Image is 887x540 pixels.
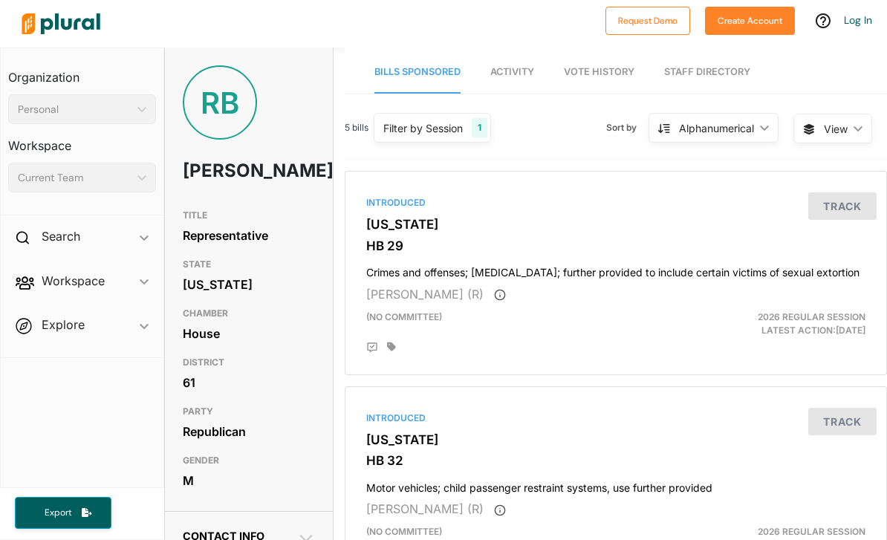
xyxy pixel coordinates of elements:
div: (no committee) [355,310,703,337]
h3: PARTY [183,403,315,420]
div: Add Position Statement [366,342,378,354]
h3: HB 29 [366,238,865,253]
h4: Motor vehicles; child passenger restraint systems, use further provided [366,475,865,495]
span: 2026 Regular Session [758,526,865,537]
a: Bills Sponsored [374,51,461,94]
span: 5 bills [345,121,368,134]
a: Create Account [705,12,795,27]
span: Bills Sponsored [374,66,461,77]
h3: TITLE [183,206,315,224]
span: [PERSON_NAME] (R) [366,287,484,302]
button: Export [15,497,111,529]
div: Republican [183,420,315,443]
a: Vote History [564,51,634,94]
span: Activity [490,66,534,77]
div: Representative [183,224,315,247]
h3: Organization [8,56,156,88]
span: Vote History [564,66,634,77]
div: Latest Action: [DATE] [703,310,877,337]
h4: Crimes and offenses; [MEDICAL_DATA]; further provided to include certain victims of sexual extortion [366,259,865,279]
div: Alphanumerical [679,120,754,136]
span: Sort by [606,121,649,134]
span: [PERSON_NAME] (R) [366,501,484,516]
div: Introduced [366,411,865,425]
h2: Search [42,228,80,244]
h3: GENDER [183,452,315,469]
h3: CHAMBER [183,305,315,322]
h1: [PERSON_NAME] [183,149,262,193]
span: 2026 Regular Session [758,311,865,322]
div: RB [183,65,257,140]
a: Log In [844,13,872,27]
button: Track [808,408,877,435]
h3: STATE [183,256,315,273]
a: Request Demo [605,12,690,27]
div: Add tags [387,342,396,352]
button: Request Demo [605,7,690,35]
span: View [824,121,848,137]
div: Filter by Session [383,120,463,136]
div: House [183,322,315,345]
h3: HB 32 [366,453,865,468]
div: 61 [183,371,315,394]
div: M [183,469,315,492]
a: Staff Directory [664,51,750,94]
div: [US_STATE] [183,273,315,296]
h3: DISTRICT [183,354,315,371]
div: Introduced [366,196,865,209]
div: 1 [472,118,487,137]
button: Track [808,192,877,220]
div: Current Team [18,170,131,186]
div: Personal [18,102,131,117]
span: Export [34,507,82,519]
h3: [US_STATE] [366,432,865,447]
h3: Workspace [8,124,156,157]
h3: [US_STATE] [366,217,865,232]
button: Create Account [705,7,795,35]
a: Activity [490,51,534,94]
